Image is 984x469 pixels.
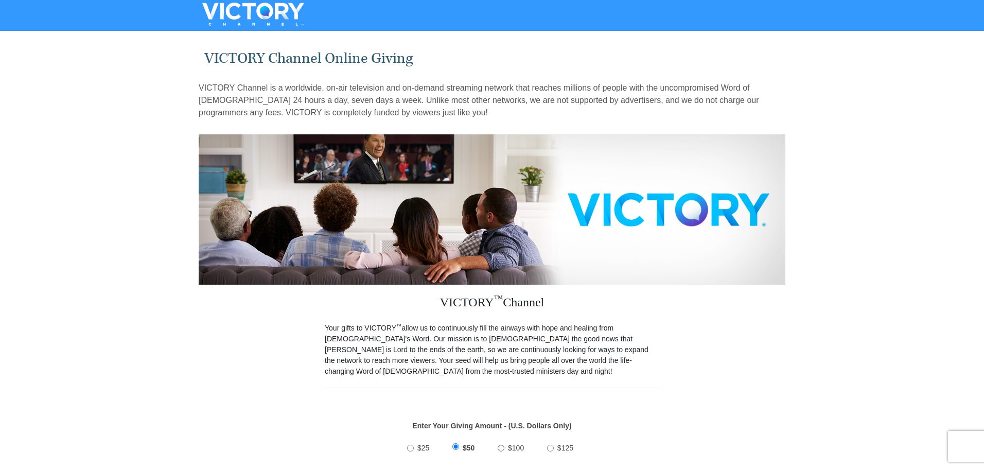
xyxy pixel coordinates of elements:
[204,50,780,67] h1: VICTORY Channel Online Giving
[396,323,402,329] sup: ™
[325,323,659,377] p: Your gifts to VICTORY allow us to continuously fill the airways with hope and healing from [DEMOG...
[199,82,785,119] p: VICTORY Channel is a worldwide, on-air television and on-demand streaming network that reaches mi...
[557,444,573,452] span: $125
[508,444,524,452] span: $100
[463,444,475,452] span: $50
[189,3,318,26] img: VICTORYTHON - VICTORY Channel
[325,285,659,323] h3: VICTORY Channel
[417,444,429,452] span: $25
[494,293,503,304] sup: ™
[412,422,571,430] strong: Enter Your Giving Amount - (U.S. Dollars Only)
